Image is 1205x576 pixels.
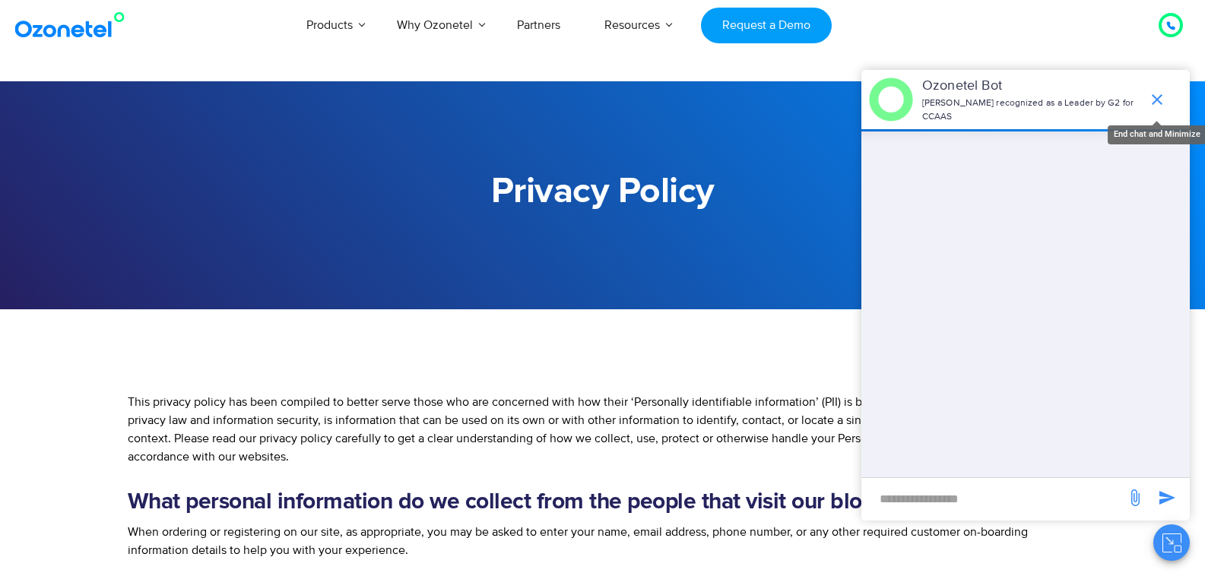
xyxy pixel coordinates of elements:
[128,489,1078,515] h2: What personal information do we collect from the people that visit our blog, website or app?
[701,8,831,43] a: Request a Demo
[1120,483,1150,513] span: send message
[922,76,1140,97] p: Ozonetel Bot
[128,393,1078,466] p: This privacy policy has been compiled to better serve those who are concerned with how their ‘Per...
[869,486,1118,513] div: new-msg-input
[1152,483,1182,513] span: send message
[1142,84,1172,115] span: end chat or minimize
[922,97,1140,124] p: [PERSON_NAME] recognized as a Leader by G2 for CCAAS
[128,171,1078,213] h1: Privacy Policy
[869,78,913,122] img: header
[128,523,1078,559] p: When ordering or registering on our site, as appropriate, you may be asked to enter your name, em...
[1153,524,1190,561] button: Close chat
